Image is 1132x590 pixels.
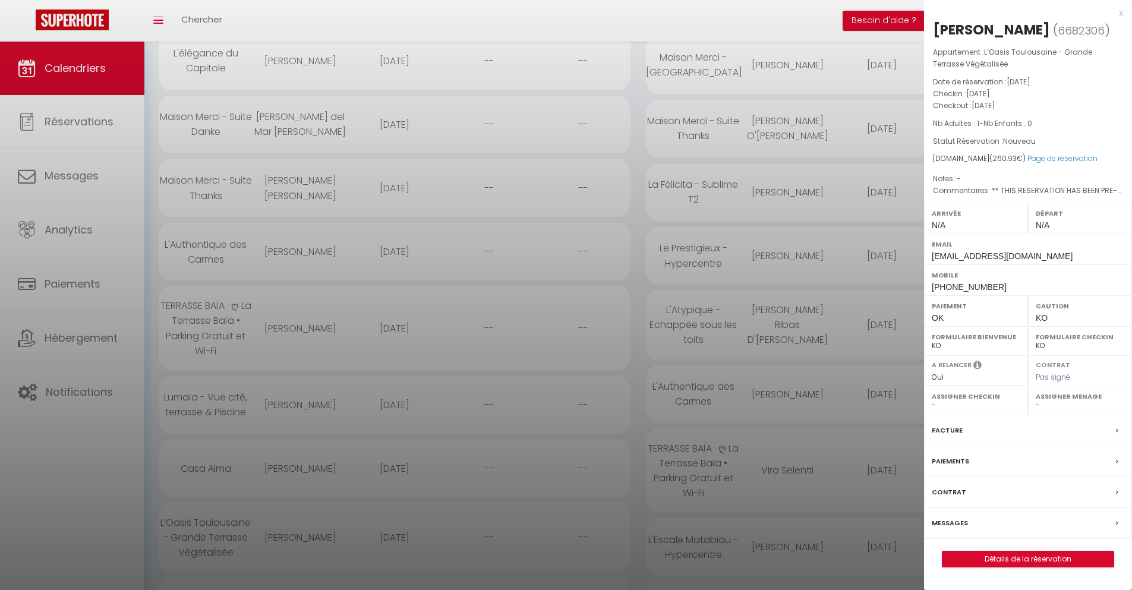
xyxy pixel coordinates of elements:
span: [EMAIL_ADDRESS][DOMAIN_NAME] [932,251,1073,261]
button: Ouvrir le widget de chat LiveChat [10,5,45,40]
span: [DATE] [972,100,995,111]
p: Checkin : [933,88,1123,100]
label: Contrat [932,486,966,498]
label: Arrivée [932,207,1020,219]
a: Détails de la réservation [942,551,1114,567]
p: Commentaires : [933,185,1123,197]
label: Contrat [1036,360,1070,368]
span: Nb Enfants : 0 [983,118,1032,128]
span: OK [932,313,944,323]
button: Détails de la réservation [942,551,1114,567]
label: Formulaire Checkin [1036,331,1124,343]
label: Messages [932,517,968,529]
span: N/A [1036,220,1049,230]
span: ( ) [1053,22,1110,39]
p: Notes : [933,173,1123,185]
label: Paiements [932,455,969,468]
label: Assigner Menage [1036,390,1124,402]
i: Sélectionner OUI si vous souhaiter envoyer les séquences de messages post-checkout [973,360,982,373]
label: Mobile [932,269,1124,281]
label: Assigner Checkin [932,390,1020,402]
p: Statut Réservation : [933,135,1123,147]
p: Checkout : [933,100,1123,112]
span: - [957,173,961,184]
span: Pas signé [1036,372,1070,382]
span: [PHONE_NUMBER] [932,282,1007,292]
label: Caution [1036,300,1124,312]
p: Date de réservation : [933,76,1123,88]
p: - [933,118,1123,130]
div: [DOMAIN_NAME] [933,153,1123,165]
span: ( €) [989,153,1026,163]
label: A relancer [932,360,972,370]
span: KO [1036,313,1048,323]
a: Page de réservation [1027,153,1098,163]
label: Départ [1036,207,1124,219]
span: N/A [932,220,945,230]
span: [DATE] [1007,77,1030,87]
label: Formulaire Bienvenue [932,331,1020,343]
span: L’Oasis Toulousaine - Grande Terrasse Végétalisée [933,47,1092,69]
label: Facture [932,424,963,437]
div: x [924,6,1123,20]
span: 260.93 [992,153,1017,163]
div: [PERSON_NAME] [933,20,1050,39]
span: Nouveau [1003,136,1036,146]
span: 6682306 [1058,23,1105,38]
label: Email [932,238,1124,250]
p: Appartement : [933,46,1123,70]
label: Paiement [932,300,1020,312]
span: Nb Adultes : 1 [933,118,979,128]
span: [DATE] [966,89,990,99]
